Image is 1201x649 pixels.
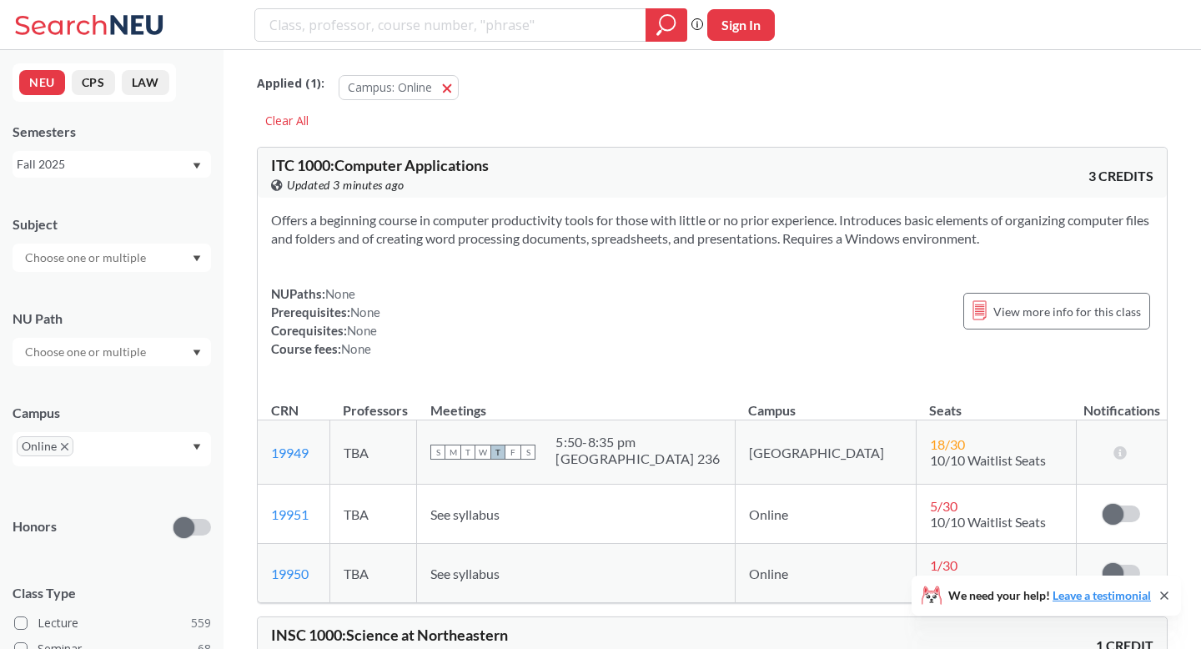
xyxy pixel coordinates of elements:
[17,436,73,456] span: OnlineX to remove pill
[1076,385,1167,420] th: Notifications
[555,450,720,467] div: [GEOGRAPHIC_DATA] 236
[350,304,380,319] span: None
[341,341,371,356] span: None
[475,445,490,460] span: W
[271,211,1153,248] section: Offers a beginning course in computer productivity tools for those with little or no prior experi...
[17,155,191,174] div: Fall 2025
[14,612,211,634] label: Lecture
[735,420,916,485] td: [GEOGRAPHIC_DATA]
[656,13,676,37] svg: magnifying glass
[347,323,377,338] span: None
[916,385,1076,420] th: Seats
[930,436,965,452] span: 18 / 30
[13,432,211,466] div: OnlineX to remove pillDropdown arrow
[993,301,1141,322] span: View more info for this class
[271,284,380,358] div: NUPaths: Prerequisites: Corequisites: Course fees:
[948,590,1151,601] span: We need your help!
[257,74,324,93] span: Applied ( 1 ):
[19,70,65,95] button: NEU
[1088,167,1153,185] span: 3 CREDITS
[555,434,720,450] div: 5:50 - 8:35 pm
[417,385,736,420] th: Meetings
[930,498,957,514] span: 5 / 30
[257,108,317,133] div: Clear All
[430,445,445,460] span: S
[17,342,157,362] input: Choose one or multiple
[1053,588,1151,602] a: Leave a testimonial
[735,544,916,603] td: Online
[13,215,211,234] div: Subject
[193,255,201,262] svg: Dropdown arrow
[271,506,309,522] a: 19951
[329,420,417,485] td: TBA
[13,151,211,178] div: Fall 2025Dropdown arrow
[17,248,157,268] input: Choose one or multiple
[329,544,417,603] td: TBA
[13,584,211,602] span: Class Type
[13,404,211,422] div: Campus
[271,445,309,460] a: 19949
[191,614,211,632] span: 559
[505,445,520,460] span: F
[430,566,500,581] span: See syllabus
[61,443,68,450] svg: X to remove pill
[13,309,211,328] div: NU Path
[122,70,169,95] button: LAW
[13,123,211,141] div: Semesters
[460,445,475,460] span: T
[445,445,460,460] span: M
[339,75,459,100] button: Campus: Online
[271,626,508,644] span: INSC 1000 : Science at Northeastern
[325,286,355,301] span: None
[707,9,775,41] button: Sign In
[735,485,916,544] td: Online
[430,506,500,522] span: See syllabus
[13,338,211,366] div: Dropdown arrow
[520,445,535,460] span: S
[490,445,505,460] span: T
[930,557,957,573] span: 1 / 30
[193,444,201,450] svg: Dropdown arrow
[271,401,299,420] div: CRN
[268,11,634,39] input: Class, professor, course number, "phrase"
[930,452,1046,468] span: 10/10 Waitlist Seats
[193,163,201,169] svg: Dropdown arrow
[329,485,417,544] td: TBA
[287,176,405,194] span: Updated 3 minutes ago
[930,573,1046,589] span: 10/10 Waitlist Seats
[72,70,115,95] button: CPS
[193,350,201,356] svg: Dropdown arrow
[930,514,1046,530] span: 10/10 Waitlist Seats
[13,517,57,536] p: Honors
[329,385,417,420] th: Professors
[348,79,432,95] span: Campus: Online
[646,8,687,42] div: magnifying glass
[735,385,916,420] th: Campus
[13,244,211,272] div: Dropdown arrow
[271,566,309,581] a: 19950
[271,156,489,174] span: ITC 1000 : Computer Applications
